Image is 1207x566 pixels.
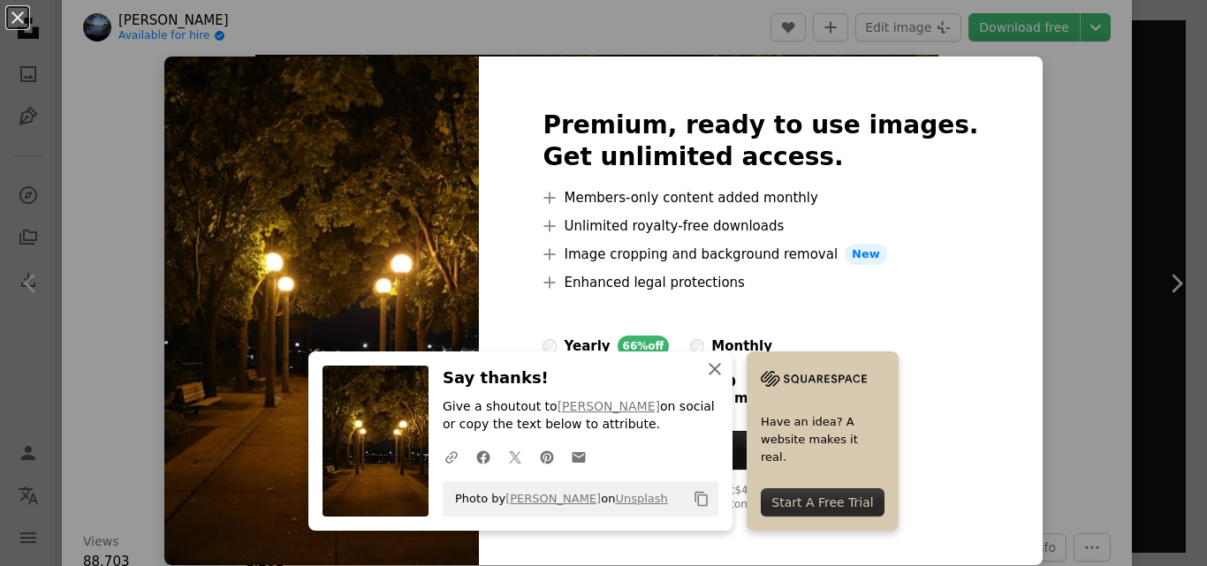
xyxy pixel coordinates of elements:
[443,398,718,434] p: Give a shoutout to on social or copy the text below to attribute.
[761,413,884,466] span: Have an idea? A website makes it real.
[505,492,601,505] a: [PERSON_NAME]
[711,336,772,357] div: monthly
[564,336,610,357] div: yearly
[543,244,978,265] li: Image cropping and background removal
[499,439,531,474] a: Share on Twitter
[690,339,704,353] input: monthly
[531,439,563,474] a: Share on Pinterest
[761,366,867,392] img: file-1705255347840-230a6ab5bca9image
[563,439,595,474] a: Share over email
[446,485,668,513] span: Photo by on
[543,109,978,173] h2: Premium, ready to use images. Get unlimited access.
[845,244,887,265] span: New
[558,399,660,413] a: [PERSON_NAME]
[687,484,717,514] button: Copy to clipboard
[467,439,499,474] a: Share on Facebook
[618,336,670,357] div: 66% off
[747,351,899,531] a: Have an idea? A website makes it real.Start A Free Trial
[543,339,557,353] input: yearly66%off
[543,187,978,208] li: Members-only content added monthly
[761,488,884,517] div: Start A Free Trial
[164,57,479,565] img: photo-1659674349110-404fa1ce34db
[443,366,718,391] h3: Say thanks!
[615,492,667,505] a: Unsplash
[543,272,978,293] li: Enhanced legal protections
[543,215,978,237] li: Unlimited royalty-free downloads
